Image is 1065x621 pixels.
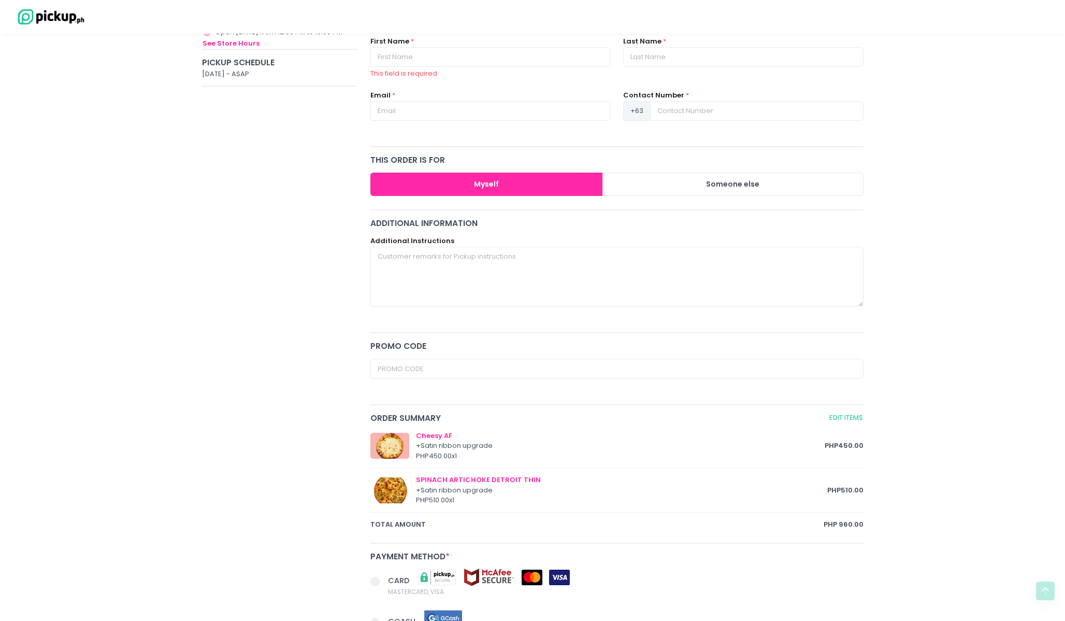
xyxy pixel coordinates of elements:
a: Edit Items [829,412,863,424]
span: total amount [370,519,824,530]
div: Cheesy AF [416,431,825,441]
input: Last Name [623,47,863,67]
div: Large button group [370,173,863,196]
div: This field is required [370,68,610,79]
span: PHP 450.00 [825,441,863,451]
button: Myself [370,173,603,196]
div: this order is for [370,154,863,166]
span: MASTERCARD, VISA [388,586,570,597]
input: First Name [370,47,610,67]
img: pickupsecure [411,568,463,586]
div: Pickup Schedule [202,57,358,68]
button: see store hours [202,38,260,49]
div: + Satin ribbon upgrade [416,485,827,496]
div: SPINACH ARTICHOKE DETROIT THIN [416,475,827,485]
span: PHP 960.00 [824,519,863,530]
div: Additional Information [370,217,863,229]
img: logo [13,8,85,26]
input: Promo Code [370,359,863,378]
img: mcafee-secure [463,568,515,586]
label: Contact Number [623,90,684,101]
div: Open [DATE] from 12:00 PM to 10:00 PM [202,27,358,49]
div: [DATE] - ASAP [202,69,358,79]
input: Contact Number [650,101,863,121]
div: Payment Method [370,551,863,562]
div: PHP 450.00 x 1 [416,451,825,461]
button: Someone else [602,173,863,196]
span: PHP 510.00 [827,485,863,496]
img: visa [549,570,570,585]
span: Order Summary [370,412,827,424]
label: Last Name [623,36,661,47]
div: Promo code [370,340,863,352]
img: mastercard [522,570,542,585]
span: CARD [388,575,411,586]
label: Additional Instructions [370,236,454,246]
div: PHP 510.00 x 1 [416,495,827,505]
input: Email [370,101,610,121]
label: First Name [370,36,409,47]
div: + Satin ribbon upgrade [416,441,825,451]
label: Email [370,90,391,101]
span: +63 [623,101,651,121]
